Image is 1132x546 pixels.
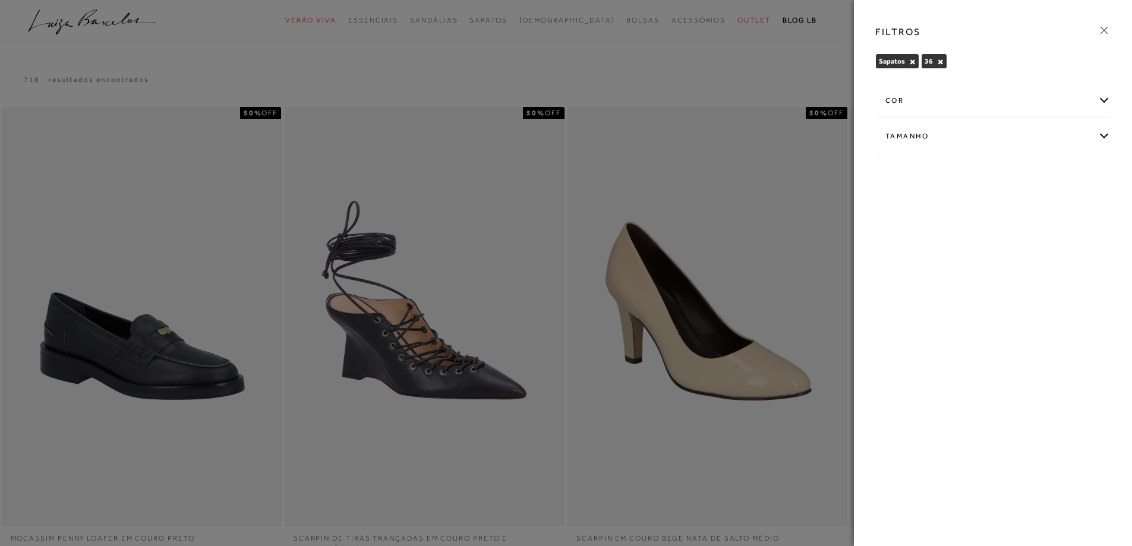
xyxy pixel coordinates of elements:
h3: FILTROS [875,25,921,39]
div: Tamanho [876,121,1110,152]
span: 36 [925,57,933,65]
span: Sapatos [879,57,905,65]
button: Sapatos Close [909,58,916,66]
div: cor [876,85,1110,116]
button: 36 Close [937,58,944,66]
